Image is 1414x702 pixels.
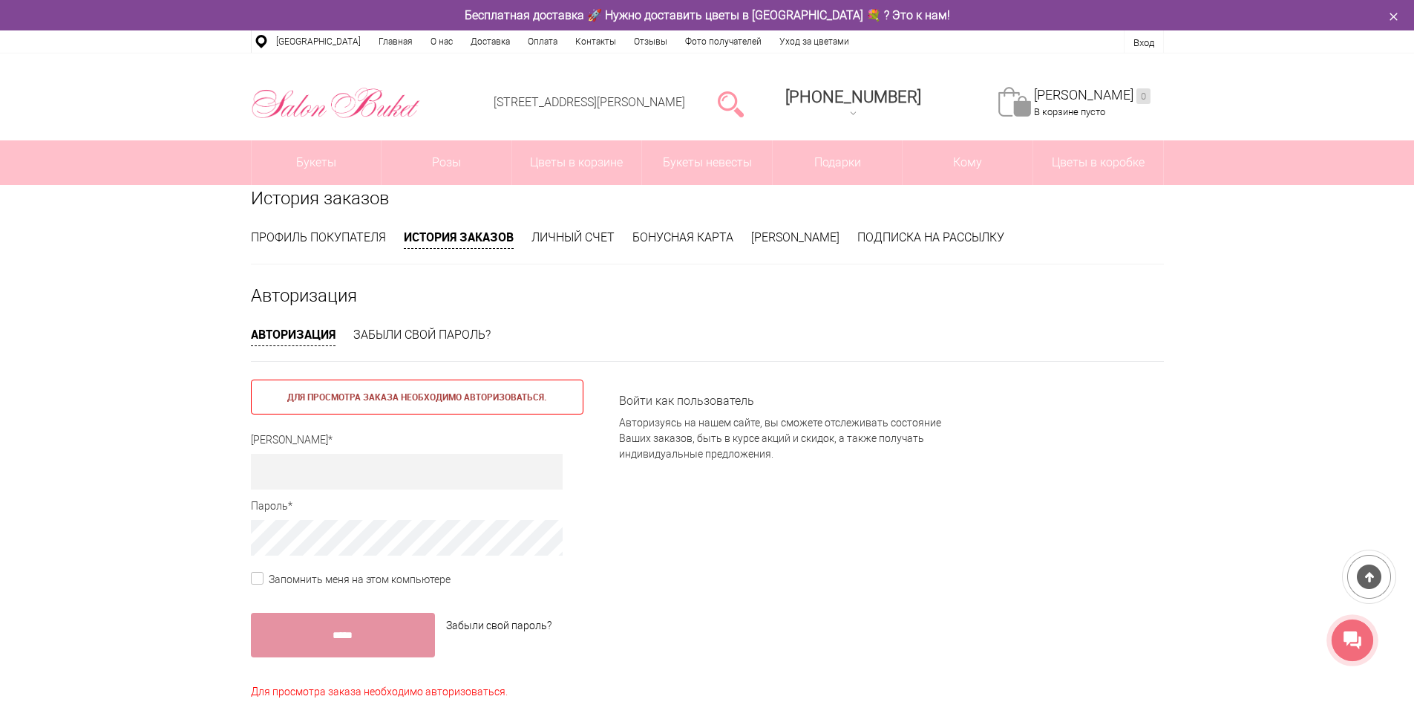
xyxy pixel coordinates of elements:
a: Букеты невесты [642,140,772,185]
a: О нас [422,30,462,53]
span: В корзине пусто [1034,106,1105,117]
span: Кому [903,140,1032,185]
h1: Авторизация [251,282,1164,309]
a: Бонусная карта [632,230,733,244]
a: Главная [370,30,422,53]
a: Профиль покупателя [251,230,386,244]
font: Для просмотра заказа необходимо авторизоваться. [251,686,508,698]
a: Цветы в корзине [512,140,642,185]
a: История заказов [404,229,514,249]
div: Пароль* [251,498,583,514]
a: Доставка [462,30,519,53]
p: Авторизуясь на нашем сайте, вы сможете отслеживать состояние Ваших заказов, быть в курсе акций и ... [619,415,953,462]
img: Цветы Нижний Новгород [251,84,421,123]
a: Подписка на рассылку [857,230,1004,244]
span: [PHONE_NUMBER] [785,88,921,106]
a: Подарки [773,140,903,185]
a: [GEOGRAPHIC_DATA] [267,30,370,53]
h3: Войти как пользователь [619,394,953,408]
a: [PERSON_NAME] [751,230,839,244]
div: Для просмотра заказа необходимо авторизоваться. [251,380,583,415]
a: Забыли свой пароль? [446,618,551,634]
div: Бесплатная доставка 🚀 Нужно доставить цветы в [GEOGRAPHIC_DATA] 💐 ? Это к нам! [240,7,1175,23]
a: [PERSON_NAME] [1034,87,1150,104]
a: Оплата [519,30,566,53]
a: Вход [1133,37,1154,48]
ins: 0 [1136,88,1150,104]
h1: История заказов [251,185,1164,212]
a: Отзывы [625,30,676,53]
a: Забыли свой пароль? [353,328,491,342]
a: Контакты [566,30,625,53]
a: Розы [382,140,511,185]
div: [PERSON_NAME]* [251,432,583,448]
a: [PHONE_NUMBER] [776,82,930,125]
a: Личный счет [531,230,615,244]
a: [STREET_ADDRESS][PERSON_NAME] [494,95,685,109]
a: Цветы в коробке [1033,140,1163,185]
a: Уход за цветами [770,30,858,53]
a: Фото получателей [676,30,770,53]
a: Букеты [252,140,382,185]
a: Авторизация [251,326,336,346]
label: Запомнить меня на этом компьютере [251,572,451,588]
